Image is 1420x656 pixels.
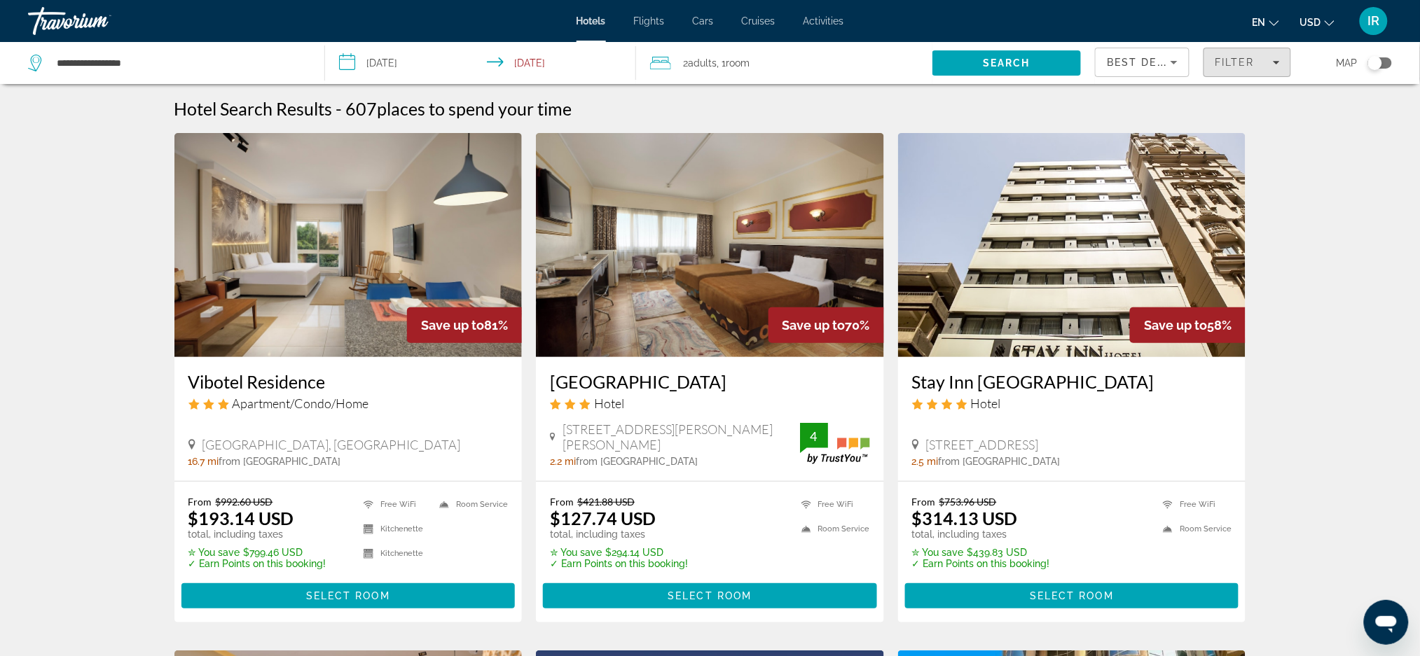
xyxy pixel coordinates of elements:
[912,529,1050,540] p: total, including taxes
[932,50,1081,76] button: Search
[536,133,884,357] img: Kanzy Hotel Cairo
[216,496,273,508] del: $992.60 USD
[684,53,717,73] span: 2
[174,133,523,357] img: Vibotel Residence
[1030,590,1114,601] span: Select Room
[378,98,572,119] span: places to spend your time
[407,307,522,343] div: 81%
[202,437,461,452] span: [GEOGRAPHIC_DATA], [GEOGRAPHIC_DATA]
[971,396,1001,411] span: Hotel
[905,586,1239,601] a: Select Room
[905,583,1239,608] button: Select Room
[28,3,168,39] a: Travorium
[668,590,752,601] span: Select Room
[693,15,714,27] a: Cars
[983,57,1030,69] span: Search
[1358,57,1392,69] button: Toggle map
[357,496,432,513] li: Free WiFi
[188,496,212,508] span: From
[174,98,333,119] h1: Hotel Search Results
[912,547,964,558] span: ✮ You save
[550,396,870,411] div: 3 star Hotel
[912,547,1050,558] p: $439.83 USD
[794,520,870,538] li: Room Service
[1215,57,1255,68] span: Filter
[233,396,369,411] span: Apartment/Condo/Home
[432,496,508,513] li: Room Service
[634,15,665,27] a: Flights
[594,396,624,411] span: Hotel
[188,396,509,411] div: 3 star Apartment
[912,496,936,508] span: From
[1364,600,1409,645] iframe: Button to launch messaging window
[188,529,326,540] p: total, including taxes
[926,437,1039,452] span: [STREET_ADDRESS]
[550,508,656,529] ins: $127.74 USD
[325,42,636,84] button: Select check in and out date
[357,520,432,538] li: Kitchenette
[1107,54,1178,71] mat-select: Sort by
[181,583,516,608] button: Select Room
[1337,53,1358,73] span: Map
[188,508,294,529] ins: $193.14 USD
[577,496,635,508] del: $421.88 USD
[1156,520,1232,538] li: Room Service
[939,496,997,508] del: $753.96 USD
[1368,14,1380,28] span: IR
[550,547,602,558] span: ✮ You save
[188,456,219,467] span: 16.7 mi
[188,371,509,392] a: Vibotel Residence
[306,590,390,601] span: Select Room
[783,318,846,333] span: Save up to
[550,529,688,540] p: total, including taxes
[219,456,341,467] span: from [GEOGRAPHIC_DATA]
[550,547,688,558] p: $294.14 USD
[550,456,576,467] span: 2.2 mi
[804,15,844,27] a: Activities
[1144,318,1207,333] span: Save up to
[800,423,870,464] img: TrustYou guest rating badge
[577,15,606,27] a: Hotels
[794,496,870,513] li: Free WiFi
[550,371,870,392] h3: [GEOGRAPHIC_DATA]
[357,545,432,562] li: Kitchenette
[421,318,484,333] span: Save up to
[912,456,939,467] span: 2.5 mi
[336,98,343,119] span: -
[1156,496,1232,513] li: Free WiFi
[543,583,877,608] button: Select Room
[689,57,717,69] span: Adults
[717,53,750,73] span: , 1
[1130,307,1246,343] div: 58%
[550,558,688,569] p: ✓ Earn Points on this booking!
[742,15,776,27] a: Cruises
[188,558,326,569] p: ✓ Earn Points on this booking!
[912,558,1050,569] p: ✓ Earn Points on this booking!
[550,496,574,508] span: From
[1204,48,1290,77] button: Filters
[1253,17,1266,28] span: en
[898,133,1246,357] img: Stay Inn Cairo Hotel
[55,53,303,74] input: Search hotel destination
[188,547,326,558] p: $799.46 USD
[912,396,1232,411] div: 4 star Hotel
[939,456,1061,467] span: from [GEOGRAPHIC_DATA]
[912,508,1018,529] ins: $314.13 USD
[543,586,877,601] a: Select Room
[1253,12,1279,32] button: Change language
[576,456,698,467] span: from [GEOGRAPHIC_DATA]
[563,421,800,452] span: [STREET_ADDRESS][PERSON_NAME][PERSON_NAME]
[188,547,240,558] span: ✮ You save
[912,371,1232,392] a: Stay Inn [GEOGRAPHIC_DATA]
[1356,6,1392,36] button: User Menu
